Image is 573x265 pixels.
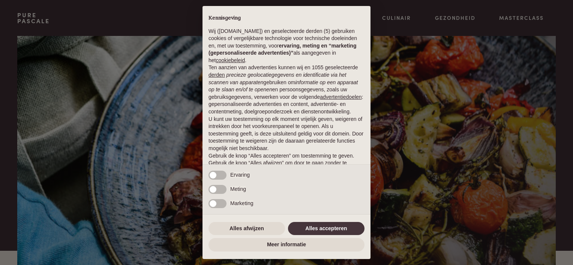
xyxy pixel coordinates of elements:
button: Alles accepteren [288,222,364,235]
p: Wij ([DOMAIN_NAME]) en geselecteerde derden (5) gebruiken cookies of vergelijkbare technologie vo... [208,28,364,64]
span: Marketing [230,200,253,206]
p: U kunt uw toestemming op elk moment vrijelijk geven, weigeren of intrekken door het voorkeurenpan... [208,116,364,152]
button: derden [208,71,225,79]
span: Ervaring [230,172,250,178]
button: Alles afwijzen [208,222,285,235]
em: precieze geolocatiegegevens en identificatie via het scannen van apparaten [208,72,346,85]
span: Meting [230,186,246,192]
a: cookiebeleid [216,57,245,63]
button: Meer informatie [208,238,364,252]
p: Ten aanzien van advertenties kunnen wij en 1055 geselecteerde gebruiken om en persoonsgegevens, z... [208,64,364,115]
h2: Kennisgeving [208,15,364,22]
p: Gebruik de knop “Alles accepteren” om toestemming te geven. Gebruik de knop “Alles afwijzen” om d... [208,152,364,174]
button: advertentiedoelen [320,94,361,101]
em: informatie op een apparaat op te slaan en/of te openen [208,79,358,93]
strong: ervaring, meting en “marketing (gepersonaliseerde advertenties)” [208,43,356,56]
